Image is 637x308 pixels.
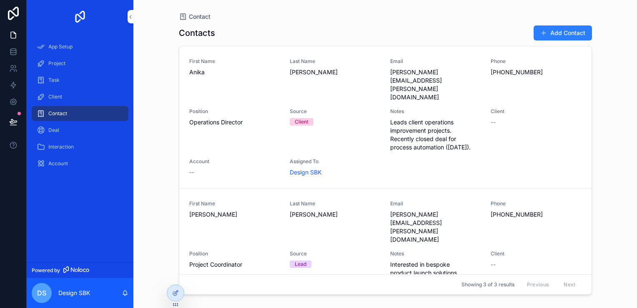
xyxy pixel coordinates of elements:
[491,68,581,76] span: [PHONE_NUMBER]
[461,281,514,288] span: Showing 3 of 3 results
[295,118,308,126] div: Client
[491,250,581,257] span: Client
[390,210,481,244] span: [PERSON_NAME][EMAIL_ADDRESS][PERSON_NAME][DOMAIN_NAME]
[189,13,211,21] span: Contact
[390,200,481,207] span: Email
[491,108,581,115] span: Client
[32,56,128,71] a: Project
[189,168,194,177] span: --
[48,60,65,67] span: Project
[32,139,128,154] a: Interaction
[32,156,128,171] a: Account
[48,160,68,167] span: Account
[27,263,133,278] a: Powered by
[290,200,380,207] span: Last Name
[32,267,60,274] span: Powered by
[390,250,481,257] span: Notes
[491,260,496,269] span: --
[390,108,481,115] span: Notes
[491,118,496,126] span: --
[189,158,280,165] span: Account
[189,260,280,269] span: Project Coordinator
[390,58,481,65] span: Email
[290,58,380,65] span: Last Name
[32,39,128,54] a: App Setup
[290,68,380,76] span: [PERSON_NAME]
[189,210,280,219] span: [PERSON_NAME]
[189,58,280,65] span: First Name
[290,108,380,115] span: Source
[58,289,90,297] p: Design SBK
[48,77,60,83] span: Task
[48,144,74,150] span: Interaction
[48,93,62,100] span: Client
[491,58,581,65] span: Phone
[32,106,128,121] a: Contact
[491,200,581,207] span: Phone
[534,25,592,40] button: Add Contact
[48,110,67,117] span: Contact
[390,68,481,101] span: [PERSON_NAME][EMAIL_ADDRESS][PERSON_NAME][DOMAIN_NAME]
[189,200,280,207] span: First Name
[295,260,306,268] div: Lead
[189,118,280,126] span: Operations Director
[48,127,59,134] span: Deal
[179,13,211,21] a: Contact
[189,108,280,115] span: Position
[32,123,128,138] a: Deal
[179,46,592,189] a: First NameAnikaLast Name[PERSON_NAME]Email[PERSON_NAME][EMAIL_ADDRESS][PERSON_NAME][DOMAIN_NAME]P...
[189,250,280,257] span: Position
[390,118,481,151] span: Leads client operations improvement projects. Recently closed deal for process automation ([DATE]).
[73,10,87,23] img: App logo
[32,73,128,88] a: Task
[189,68,280,76] span: Anika
[390,260,481,285] span: Interested in bespoke product launch solutions. Scheduled demo for [DATE].
[48,43,73,50] span: App Setup
[179,27,215,39] h1: Contacts
[290,158,380,165] span: Assigned To
[290,250,380,257] span: Source
[37,288,46,298] span: DS
[32,89,128,104] a: Client
[290,168,321,177] a: Design SBK
[27,33,133,182] div: scrollable content
[290,210,380,219] span: [PERSON_NAME]
[491,210,581,219] span: [PHONE_NUMBER]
